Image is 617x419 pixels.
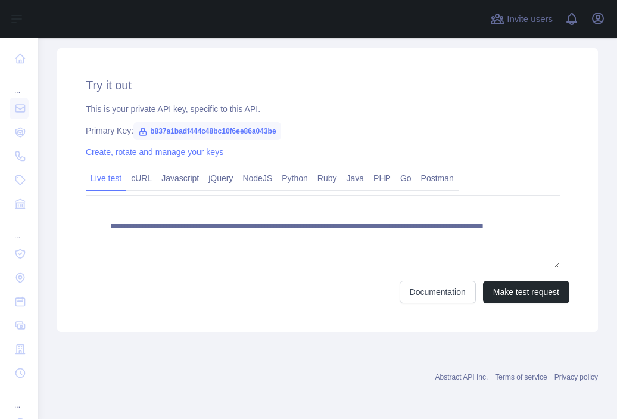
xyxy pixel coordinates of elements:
[435,373,488,381] a: Abstract API Inc.
[10,217,29,241] div: ...
[483,281,569,303] button: Make test request
[204,169,238,188] a: jQuery
[133,122,281,140] span: b837a1badf444c48bc10f6ee86a043be
[157,169,204,188] a: Javascript
[86,147,223,157] a: Create, rotate and manage your keys
[10,386,29,410] div: ...
[238,169,277,188] a: NodeJS
[342,169,369,188] a: Java
[395,169,416,188] a: Go
[495,373,547,381] a: Terms of service
[554,373,598,381] a: Privacy policy
[416,169,459,188] a: Postman
[86,169,126,188] a: Live test
[507,13,553,26] span: Invite users
[313,169,342,188] a: Ruby
[369,169,395,188] a: PHP
[86,77,569,94] h2: Try it out
[10,72,29,95] div: ...
[126,169,157,188] a: cURL
[400,281,476,303] a: Documentation
[86,103,569,115] div: This is your private API key, specific to this API.
[86,125,569,136] div: Primary Key:
[488,10,555,29] button: Invite users
[277,169,313,188] a: Python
